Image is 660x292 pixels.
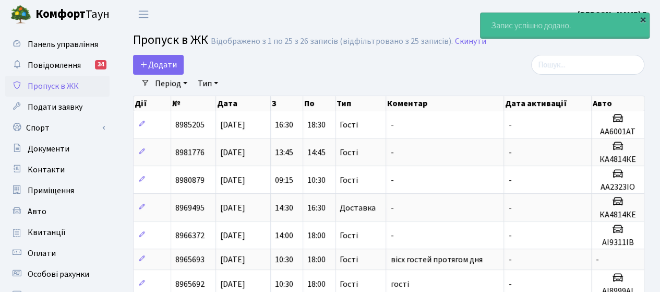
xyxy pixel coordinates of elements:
[508,147,511,158] span: -
[508,119,511,131] span: -
[596,254,599,265] span: -
[596,155,640,165] h5: КА4814КЕ
[175,230,205,241] span: 8966372
[28,206,46,217] span: Авто
[638,14,648,25] div: ×
[390,119,393,131] span: -
[28,164,65,176] span: Контакти
[307,202,326,214] span: 16:30
[481,13,649,38] div: Запис успішно додано.
[303,96,335,111] th: По
[28,268,89,280] span: Особові рахунки
[10,4,31,25] img: logo.png
[504,96,592,111] th: Дата активації
[386,96,504,111] th: Коментар
[275,202,293,214] span: 14:30
[5,243,110,264] a: Оплати
[390,147,393,158] span: -
[175,254,205,265] span: 8965693
[340,121,358,129] span: Гості
[390,174,393,186] span: -
[171,96,216,111] th: №
[275,254,293,265] span: 10:30
[216,96,271,111] th: Дата
[211,37,453,46] div: Відображено з 1 по 25 з 26 записів (відфільтровано з 25 записів).
[28,227,66,238] span: Квитанції
[28,39,98,50] span: Панель управління
[340,176,358,184] span: Гості
[578,8,647,21] a: [PERSON_NAME] Г.
[390,278,409,290] span: гості
[596,238,640,248] h5: АІ9311ІВ
[307,278,326,290] span: 18:00
[220,202,245,214] span: [DATE]
[220,278,245,290] span: [DATE]
[271,96,303,111] th: З
[508,254,511,265] span: -
[5,159,110,180] a: Контакти
[175,278,205,290] span: 8965692
[340,204,376,212] span: Доставка
[220,119,245,131] span: [DATE]
[340,280,358,288] span: Гості
[28,143,69,155] span: Документи
[275,147,293,158] span: 13:45
[5,222,110,243] a: Квитанції
[592,96,644,111] th: Авто
[508,174,511,186] span: -
[508,278,511,290] span: -
[175,119,205,131] span: 8985205
[35,6,110,24] span: Таун
[130,6,157,23] button: Переключити навігацію
[133,31,208,49] span: Пропуск в ЖК
[307,119,326,131] span: 18:30
[220,230,245,241] span: [DATE]
[28,80,79,92] span: Пропуск в ЖК
[28,185,74,196] span: Приміщення
[5,180,110,201] a: Приміщення
[28,248,56,259] span: Оплати
[596,127,640,137] h5: АА6001АТ
[307,230,326,241] span: 18:00
[335,96,386,111] th: Тип
[390,202,393,214] span: -
[140,59,177,71] span: Додати
[220,147,245,158] span: [DATE]
[5,118,110,138] a: Спорт
[275,230,293,241] span: 14:00
[307,174,326,186] span: 10:30
[220,174,245,186] span: [DATE]
[35,6,86,22] b: Комфорт
[390,254,482,265] span: вісх гостей протягом дня
[307,147,326,158] span: 14:45
[151,75,191,92] a: Період
[5,55,110,76] a: Повідомлення34
[5,34,110,55] a: Панель управління
[5,138,110,159] a: Документи
[28,101,82,113] span: Подати заявку
[175,147,205,158] span: 8981776
[508,230,511,241] span: -
[275,174,293,186] span: 09:15
[596,210,640,220] h5: КА4814КЕ
[275,119,293,131] span: 16:30
[596,182,640,192] h5: АА2323ІО
[340,148,358,157] span: Гості
[508,202,511,214] span: -
[5,97,110,118] a: Подати заявку
[275,278,293,290] span: 10:30
[194,75,222,92] a: Тип
[390,230,393,241] span: -
[455,37,486,46] a: Скинути
[175,202,205,214] span: 8969495
[134,96,171,111] th: Дії
[307,254,326,265] span: 18:00
[133,55,184,75] a: Додати
[340,231,358,240] span: Гості
[5,201,110,222] a: Авто
[220,254,245,265] span: [DATE]
[5,264,110,285] a: Особові рахунки
[175,174,205,186] span: 8980879
[340,255,358,264] span: Гості
[28,60,81,71] span: Повідомлення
